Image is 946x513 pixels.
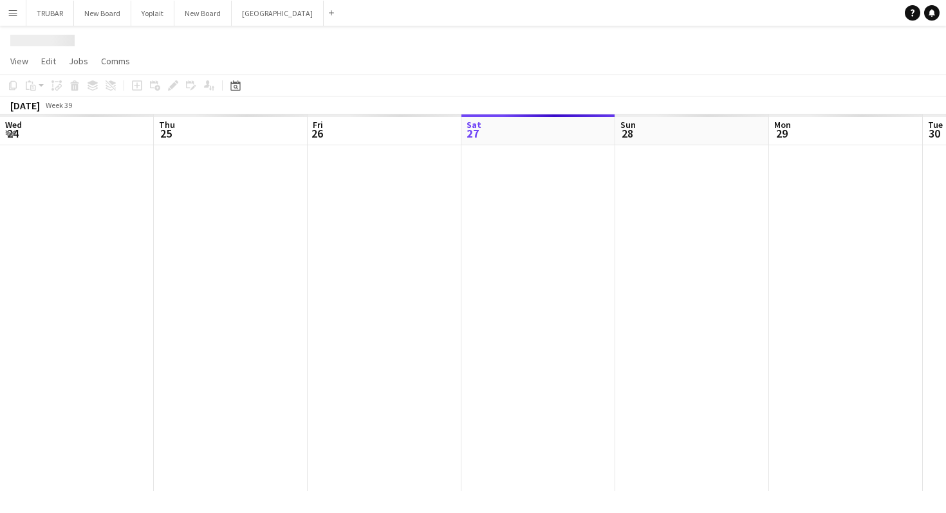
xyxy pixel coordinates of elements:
button: New Board [174,1,232,26]
span: Thu [159,119,175,130]
button: New Board [74,1,131,26]
span: Week 39 [42,100,75,110]
a: Comms [96,53,135,69]
span: Comms [101,55,130,67]
span: 30 [926,126,943,141]
span: 28 [618,126,636,141]
span: Mon [774,119,791,130]
span: Edit [41,55,56,67]
span: Tue [928,119,943,130]
button: [GEOGRAPHIC_DATA] [232,1,324,26]
span: 26 [311,126,323,141]
span: 27 [465,126,481,141]
span: Fri [313,119,323,130]
a: Jobs [64,53,93,69]
span: Jobs [69,55,88,67]
button: TRUBAR [26,1,74,26]
span: 24 [3,126,22,141]
span: Sun [620,119,636,130]
button: Yoplait [131,1,174,26]
span: 25 [157,126,175,141]
span: View [10,55,28,67]
span: Wed [5,119,22,130]
a: Edit [36,53,61,69]
span: Sat [467,119,481,130]
a: View [5,53,33,69]
div: [DATE] [10,99,40,112]
span: 29 [772,126,791,141]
